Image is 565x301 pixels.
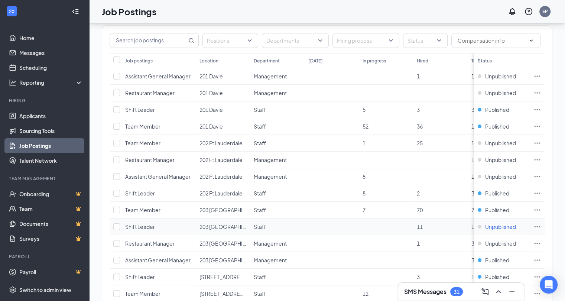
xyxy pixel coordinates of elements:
span: 201 Davie [199,73,223,80]
h3: SMS Messages [404,288,447,296]
span: Published [485,190,509,197]
a: Scheduling [19,60,83,75]
span: 36 [417,123,423,130]
svg: Ellipses [533,256,541,264]
span: Staff [254,123,266,130]
span: 201 Davie [199,123,223,130]
span: 3 [417,106,420,113]
div: Department [254,58,280,64]
span: Staff [254,207,266,213]
span: 12 [363,290,368,297]
div: Switch to admin view [19,286,71,294]
span: 7 [363,207,366,213]
svg: Notifications [508,7,517,16]
span: Staff [254,223,266,230]
span: 202 Ft Lauderdale [199,173,243,180]
span: 8 [363,190,366,197]
span: 201 Davie [199,90,223,96]
span: 3 [417,274,420,280]
svg: QuestionInfo [524,7,533,16]
svg: Ellipses [533,273,541,281]
span: 1647 [471,123,483,130]
td: Staff [250,185,304,202]
span: 119 [471,173,480,180]
span: 203 [GEOGRAPHIC_DATA] [199,223,263,230]
svg: MagnifyingGlass [188,38,194,43]
svg: Ellipses [533,190,541,197]
td: 201 Davie [196,101,250,118]
td: 201 Davie [196,68,250,85]
div: EP [542,8,548,14]
input: Compensation info [458,36,525,45]
span: Unpublished [485,173,516,180]
a: SurveysCrown [19,231,83,246]
td: Staff [250,135,304,152]
span: [STREET_ADDRESS] [199,274,248,280]
span: Restaurant Manager [125,240,175,247]
td: Management [250,152,304,168]
a: TeamCrown [19,201,83,216]
span: Staff [254,140,266,146]
span: 203 [GEOGRAPHIC_DATA] [199,207,263,213]
span: 25 [417,140,423,146]
div: Job postings [125,58,153,64]
span: 1154 [471,140,483,146]
span: 742 [471,207,480,213]
span: Assistant General Manager [125,173,191,180]
svg: Settings [9,286,16,294]
span: [STREET_ADDRESS] [199,290,248,297]
svg: ChevronDown [528,38,534,43]
svg: ComposeMessage [481,287,490,296]
span: Published [485,123,509,130]
svg: Ellipses [533,123,541,130]
a: OnboardingCrown [19,187,83,201]
input: Search job postings [110,33,187,48]
span: 1 [471,156,474,163]
span: Management [254,156,287,163]
svg: WorkstreamLogo [8,7,16,15]
span: Unpublished [485,223,516,230]
th: Status [474,53,530,68]
span: 8 [363,173,366,180]
span: Team Member [125,290,160,297]
span: 70 [417,207,423,213]
div: Payroll [9,253,81,260]
span: 203 [GEOGRAPHIC_DATA] [199,257,263,263]
span: 2 [417,190,420,197]
td: 201 Davie [196,85,250,101]
td: 203 Boca Raton [196,235,250,252]
th: Hired [413,53,467,68]
span: Unpublished [485,139,516,147]
span: 380 [471,190,480,197]
td: Staff [250,101,304,118]
svg: Ellipses [533,89,541,97]
td: 204 West Boca [196,269,250,285]
span: Published [485,273,509,281]
span: 1 [363,140,366,146]
span: Staff [254,106,266,113]
a: Messages [19,45,83,60]
span: 11 [417,223,423,230]
span: Assistant General Manager [125,73,191,80]
div: Team Management [9,175,81,182]
td: Management [250,252,304,269]
td: Staff [250,219,304,235]
span: 1 [417,73,420,80]
span: 185 [471,73,480,80]
span: Published [485,256,509,264]
span: 52 [363,123,368,130]
button: Minimize [506,286,518,298]
span: Shift Leader [125,190,155,197]
svg: Ellipses [533,173,541,180]
span: Staff [254,290,266,297]
td: 202 Ft Lauderdale [196,135,250,152]
td: 203 Boca Raton [196,202,250,219]
span: Shift Leader [125,274,155,280]
span: Management [254,173,287,180]
div: Reporting [19,79,83,86]
span: Unpublished [485,156,516,164]
th: Total [468,53,522,68]
a: Job Postings [19,138,83,153]
span: 170 [471,274,480,280]
td: Management [250,235,304,252]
